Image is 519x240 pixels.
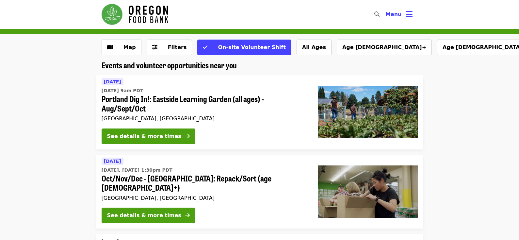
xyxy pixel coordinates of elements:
span: [DATE] [104,159,121,164]
div: See details & more times [107,212,181,219]
span: Filters [168,44,187,50]
span: Oct/Nov/Dec - [GEOGRAPHIC_DATA]: Repack/Sort (age [DEMOGRAPHIC_DATA]+) [102,174,307,193]
span: Menu [385,11,402,17]
span: Events and volunteer opportunities near you [102,59,237,71]
button: All Ages [297,40,332,55]
div: [GEOGRAPHIC_DATA], [GEOGRAPHIC_DATA] [102,115,307,122]
span: On-site Volunteer Shift [218,44,285,50]
button: See details & more times [102,129,195,144]
button: Show map view [102,40,141,55]
span: Portland Dig In!: Eastside Learning Garden (all ages) - Aug/Sept/Oct [102,94,307,113]
i: bars icon [406,9,413,19]
button: On-site Volunteer Shift [197,40,291,55]
button: Toggle account menu [380,7,418,22]
input: Search [383,7,389,22]
time: [DATE] 9am PDT [102,87,143,94]
i: arrow-right icon [185,133,190,139]
img: Oregon Food Bank - Home [102,4,168,25]
i: map icon [107,44,113,50]
button: Filters (0 selected) [147,40,192,55]
a: See details for "Oct/Nov/Dec - Portland: Repack/Sort (age 8+)" [96,155,423,229]
div: See details & more times [107,132,181,140]
div: [GEOGRAPHIC_DATA], [GEOGRAPHIC_DATA] [102,195,307,201]
i: search icon [374,11,380,17]
a: See details for "Portland Dig In!: Eastside Learning Garden (all ages) - Aug/Sept/Oct" [96,75,423,149]
i: arrow-right icon [185,212,190,218]
span: Map [123,44,136,50]
img: Oct/Nov/Dec - Portland: Repack/Sort (age 8+) organized by Oregon Food Bank [318,165,418,218]
button: Age [DEMOGRAPHIC_DATA]+ [337,40,432,55]
time: [DATE], [DATE] 1:30pm PDT [102,167,172,174]
span: [DATE] [104,79,121,84]
img: Portland Dig In!: Eastside Learning Garden (all ages) - Aug/Sept/Oct organized by Oregon Food Bank [318,86,418,138]
i: sliders-h icon [152,44,157,50]
i: check icon [203,44,207,50]
button: See details & more times [102,208,195,223]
